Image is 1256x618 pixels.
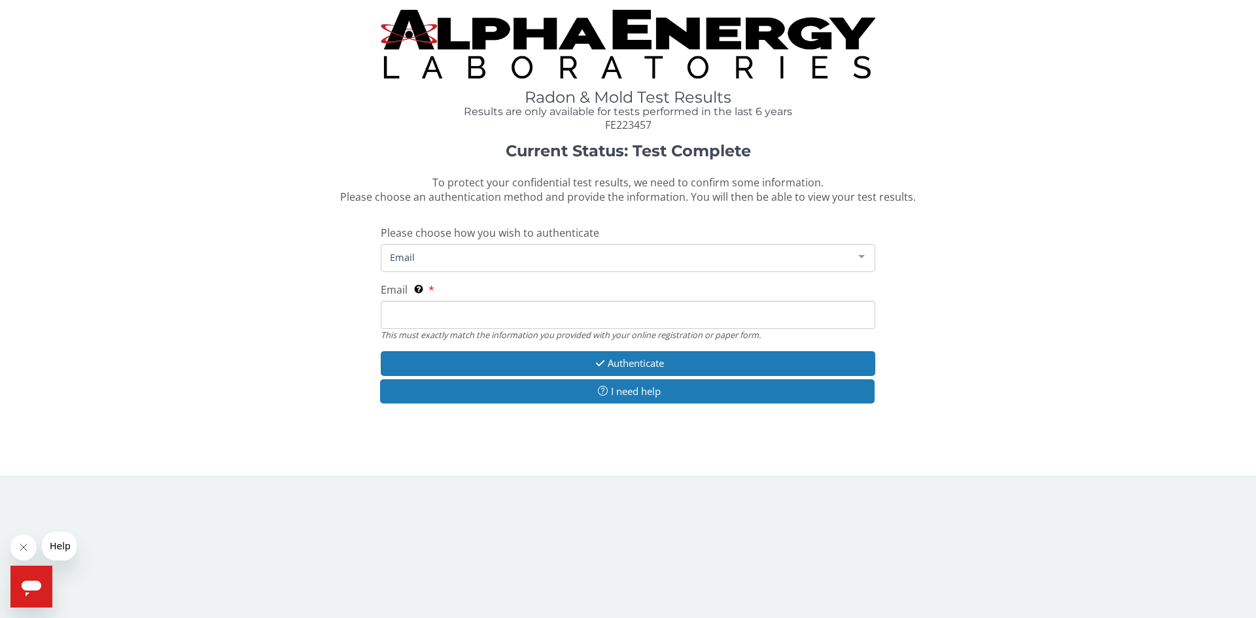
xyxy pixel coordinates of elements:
div: This must exactly match the information you provided with your online registration or paper form. [381,329,875,341]
button: I need help [380,379,875,403]
span: Please choose how you wish to authenticate [381,226,599,240]
h4: Results are only available for tests performed in the last 6 years [381,106,875,118]
button: Authenticate [381,351,875,375]
h1: Radon & Mold Test Results [381,89,875,106]
span: To protect your confidential test results, we need to confirm some information. Please choose an ... [340,175,916,205]
iframe: Message from company [42,532,77,560]
span: Email [381,283,408,297]
img: TightCrop.jpg [381,10,875,78]
strong: Current Status: Test Complete [506,141,751,160]
span: Email [387,250,848,264]
span: FE223457 [605,118,652,132]
iframe: Button to launch messaging window [10,566,52,608]
iframe: Close message [10,534,37,560]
